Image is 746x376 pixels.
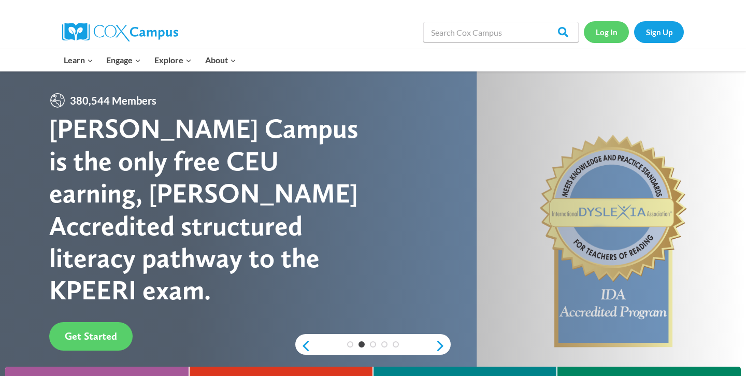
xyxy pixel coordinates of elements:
[49,322,133,351] a: Get Started
[65,330,117,342] span: Get Started
[347,341,353,348] a: 1
[295,336,451,356] div: content slider buttons
[584,21,684,42] nav: Secondary Navigation
[57,49,242,71] nav: Primary Navigation
[370,341,376,348] a: 3
[423,22,579,42] input: Search Cox Campus
[100,49,148,71] button: Child menu of Engage
[57,49,100,71] button: Child menu of Learn
[435,340,451,352] a: next
[62,23,178,41] img: Cox Campus
[381,341,388,348] a: 4
[66,92,161,109] span: 380,544 Members
[358,341,365,348] a: 2
[49,112,373,306] div: [PERSON_NAME] Campus is the only free CEU earning, [PERSON_NAME] Accredited structured literacy p...
[295,340,311,352] a: previous
[148,49,198,71] button: Child menu of Explore
[393,341,399,348] a: 5
[198,49,243,71] button: Child menu of About
[584,21,629,42] a: Log In
[634,21,684,42] a: Sign Up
